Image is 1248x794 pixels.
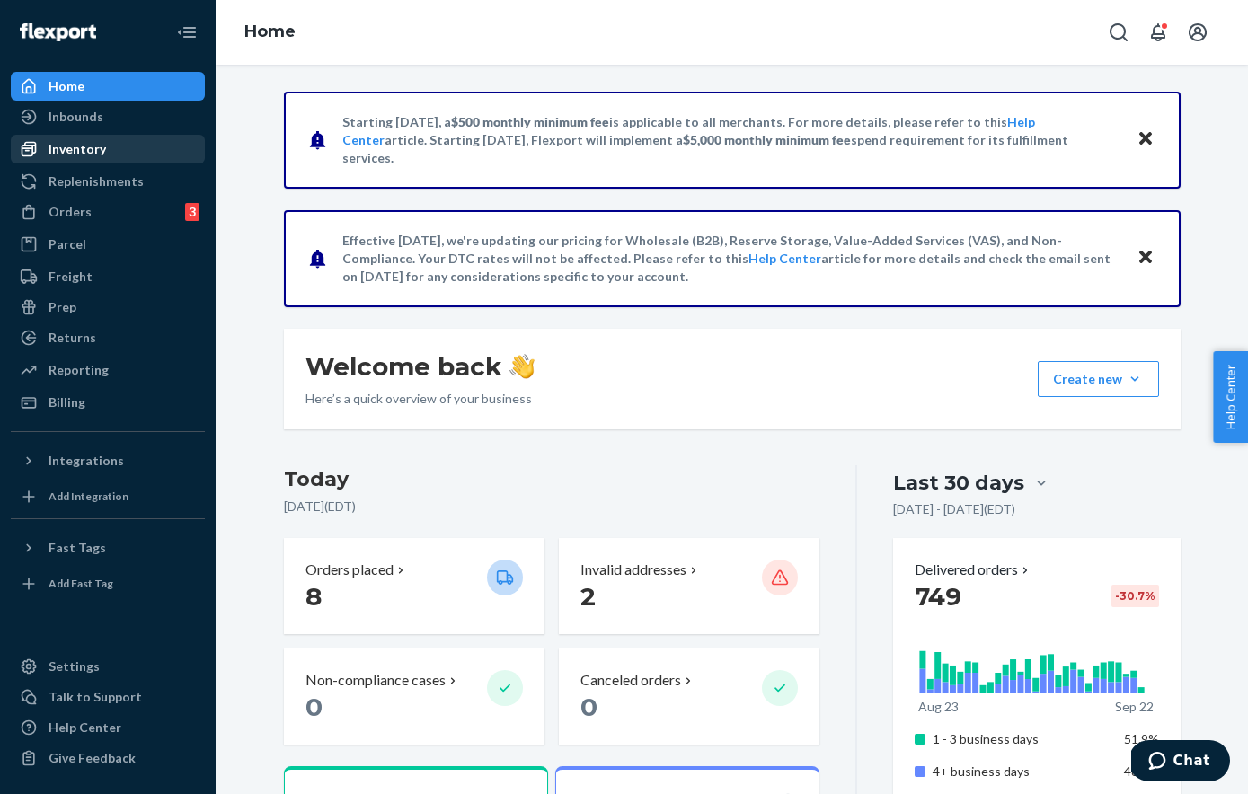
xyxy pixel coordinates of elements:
[933,763,1110,781] p: 4+ business days
[1124,763,1159,779] span: 48.1%
[244,22,296,41] a: Home
[1134,245,1157,271] button: Close
[451,114,609,129] span: $500 monthly minimum fee
[305,390,535,408] p: Here’s a quick overview of your business
[1124,731,1159,746] span: 51.9%
[580,560,686,580] p: Invalid addresses
[1111,585,1159,607] div: -30.7 %
[284,538,544,634] button: Orders placed 8
[305,692,323,722] span: 0
[49,657,100,675] div: Settings
[49,108,103,126] div: Inbounds
[49,361,109,379] div: Reporting
[1038,361,1159,397] button: Create new
[915,581,961,612] span: 749
[185,203,199,221] div: 3
[284,648,544,745] button: Non-compliance cases 0
[580,692,597,722] span: 0
[305,581,322,612] span: 8
[11,262,205,291] a: Freight
[11,482,205,511] a: Add Integration
[1115,698,1154,716] p: Sep 22
[49,452,124,470] div: Integrations
[1134,127,1157,153] button: Close
[1140,14,1176,50] button: Open notifications
[20,23,96,41] img: Flexport logo
[11,713,205,742] a: Help Center
[342,113,1120,167] p: Starting [DATE], a is applicable to all merchants. For more details, please refer to this article...
[1180,14,1216,50] button: Open account menu
[11,230,205,259] a: Parcel
[49,140,106,158] div: Inventory
[683,132,851,147] span: $5,000 monthly minimum fee
[284,465,820,494] h3: Today
[11,135,205,163] a: Inventory
[49,393,85,411] div: Billing
[11,652,205,681] a: Settings
[893,469,1024,497] div: Last 30 days
[11,293,205,322] a: Prep
[49,329,96,347] div: Returns
[559,648,819,745] button: Canceled orders 0
[49,298,76,316] div: Prep
[284,498,820,516] p: [DATE] ( EDT )
[580,670,681,691] p: Canceled orders
[49,719,121,737] div: Help Center
[918,698,959,716] p: Aug 23
[893,500,1015,518] p: [DATE] - [DATE] ( EDT )
[11,683,205,711] button: Talk to Support
[342,232,1120,286] p: Effective [DATE], we're updating our pricing for Wholesale (B2B), Reserve Storage, Value-Added Se...
[305,670,446,691] p: Non-compliance cases
[509,354,535,379] img: hand-wave emoji
[11,167,205,196] a: Replenishments
[915,560,1032,580] button: Delivered orders
[11,388,205,417] a: Billing
[49,576,113,591] div: Add Fast Tag
[11,72,205,101] a: Home
[933,730,1110,748] p: 1 - 3 business days
[580,581,596,612] span: 2
[305,350,535,383] h1: Welcome back
[11,744,205,772] button: Give Feedback
[305,560,394,580] p: Orders placed
[230,6,310,58] ol: breadcrumbs
[11,534,205,562] button: Fast Tags
[49,688,142,706] div: Talk to Support
[11,446,205,475] button: Integrations
[11,569,205,598] a: Add Fast Tag
[49,539,106,557] div: Fast Tags
[11,356,205,384] a: Reporting
[49,172,144,190] div: Replenishments
[559,538,819,634] button: Invalid addresses 2
[1101,14,1137,50] button: Open Search Box
[1131,740,1230,785] iframe: Opens a widget where you can chat to one of our agents
[169,14,205,50] button: Close Navigation
[49,77,84,95] div: Home
[11,323,205,352] a: Returns
[11,102,205,131] a: Inbounds
[1213,351,1248,443] button: Help Center
[49,203,92,221] div: Orders
[49,749,136,767] div: Give Feedback
[49,235,86,253] div: Parcel
[11,198,205,226] a: Orders3
[49,268,93,286] div: Freight
[49,489,128,504] div: Add Integration
[748,251,821,266] a: Help Center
